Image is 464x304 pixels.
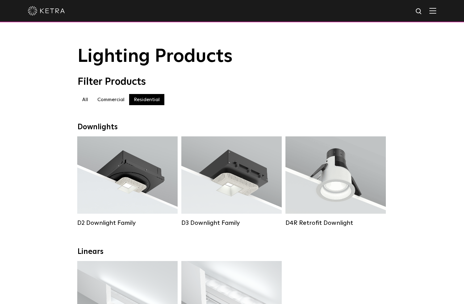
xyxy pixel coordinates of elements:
img: search icon [415,8,423,15]
a: D3 Downlight Family Lumen Output:700 / 900 / 1100Colors:White / Black / Silver / Bronze / Paintab... [181,136,282,227]
div: D2 Downlight Family [77,219,178,227]
a: D4R Retrofit Downlight Lumen Output:800Colors:White / BlackBeam Angles:15° / 25° / 40° / 60°Watta... [285,136,386,227]
div: D3 Downlight Family [181,219,282,227]
div: Filter Products [78,76,386,88]
label: Commercial [93,94,129,105]
div: Linears [78,247,386,256]
a: D2 Downlight Family Lumen Output:1200Colors:White / Black / Gloss Black / Silver / Bronze / Silve... [77,136,178,227]
img: ketra-logo-2019-white [28,6,65,15]
img: Hamburger%20Nav.svg [429,8,436,14]
label: All [78,94,93,105]
label: Residential [129,94,164,105]
span: Lighting Products [78,47,233,66]
div: Downlights [78,123,386,132]
div: D4R Retrofit Downlight [285,219,386,227]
